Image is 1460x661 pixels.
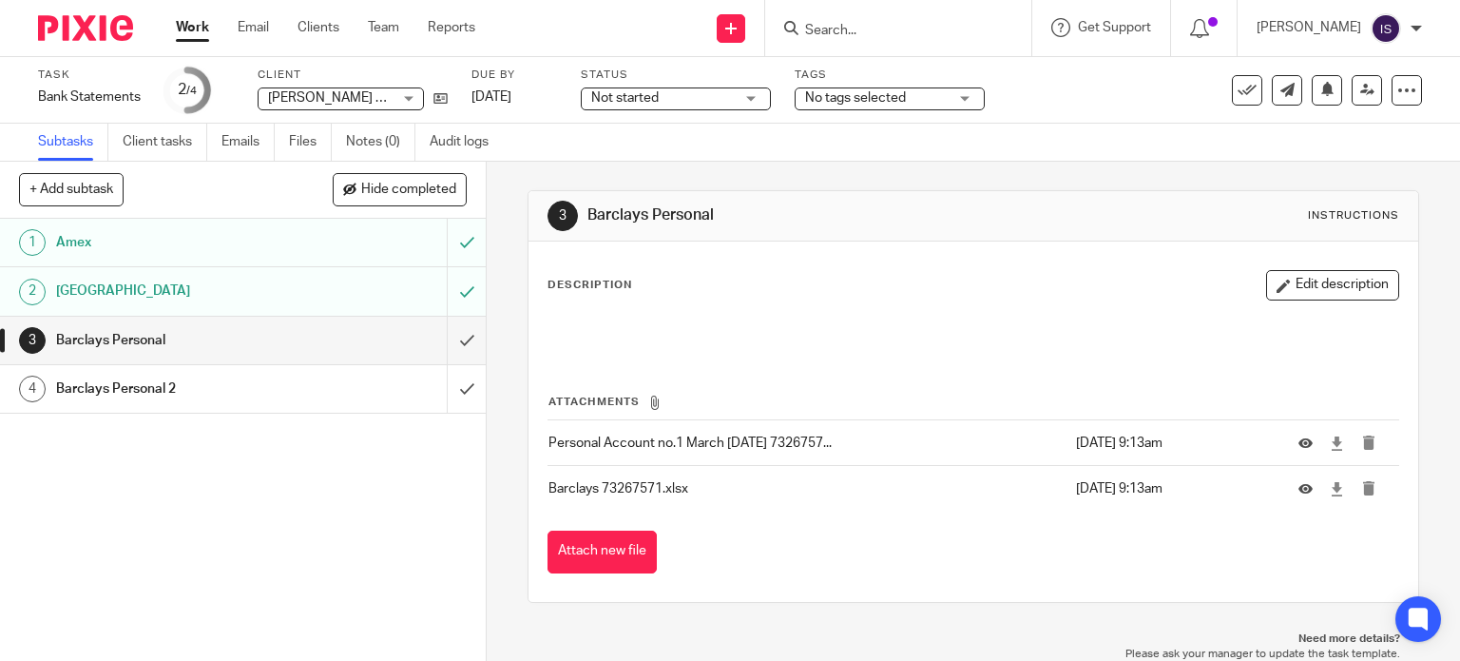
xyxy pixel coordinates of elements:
span: Attachments [548,397,640,407]
a: Notes (0) [346,124,415,161]
h1: [GEOGRAPHIC_DATA] [56,277,304,305]
p: [DATE] 9:13am [1076,479,1270,498]
div: 4 [19,376,46,402]
div: 1 [19,229,46,256]
p: Personal Account no.1 March [DATE] 7326757... [548,434,1066,453]
h1: Amex [56,228,304,257]
a: Audit logs [430,124,503,161]
div: 3 [547,201,578,231]
label: Tags [795,68,985,83]
span: Not started [591,91,659,105]
a: Files [289,124,332,161]
a: Download [1330,479,1344,498]
button: Edit description [1266,270,1399,301]
img: Pixie [38,15,133,41]
span: Hide completed [361,183,456,198]
a: Subtasks [38,124,108,161]
img: svg%3E [1371,13,1401,44]
label: Client [258,68,448,83]
a: Clients [298,18,339,37]
label: Due by [471,68,557,83]
a: Emails [221,124,275,161]
a: Work [176,18,209,37]
button: Hide completed [333,173,467,205]
p: [PERSON_NAME] [1257,18,1361,37]
a: Client tasks [123,124,207,161]
p: Barclays 73267571.xlsx [548,479,1066,498]
span: Get Support [1078,21,1151,34]
button: + Add subtask [19,173,124,205]
p: Need more details? [547,632,1401,647]
h1: Barclays Personal [587,205,1013,225]
input: Search [803,23,974,40]
div: 2 [178,79,197,101]
label: Status [581,68,771,83]
h1: Barclays Personal [56,326,304,355]
p: Description [547,278,632,293]
p: [DATE] 9:13am [1076,434,1270,453]
div: 2 [19,279,46,305]
a: Reports [428,18,475,37]
div: Bank Statements [38,87,141,107]
a: Email [238,18,269,37]
button: Attach new file [547,531,657,574]
a: Download [1330,434,1344,453]
div: Instructions [1308,208,1399,224]
h1: Barclays Personal 2 [56,375,304,403]
span: [DATE] [471,90,511,104]
div: 3 [19,327,46,354]
small: /4 [186,86,197,96]
label: Task [38,68,141,83]
span: No tags selected [805,91,906,105]
a: Team [368,18,399,37]
span: [PERSON_NAME] Financial Services Limited [268,91,530,105]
